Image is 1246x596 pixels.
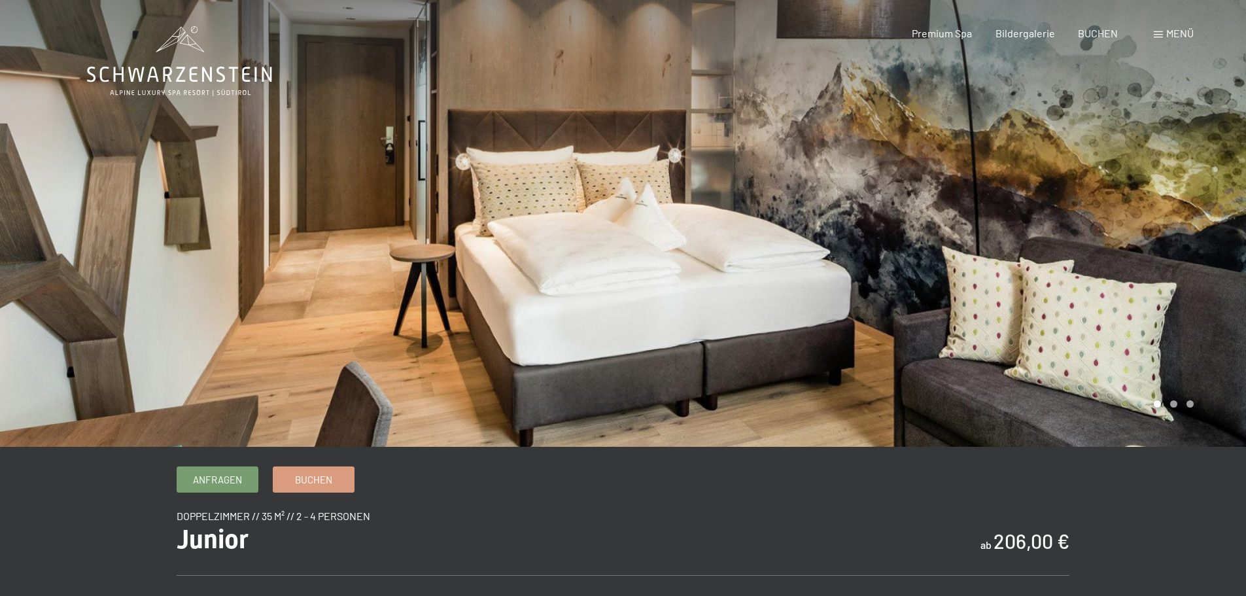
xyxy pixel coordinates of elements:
a: Bildergalerie [995,27,1055,39]
a: Premium Spa [912,27,972,39]
span: Junior [177,524,249,555]
span: Doppelzimmer // 35 m² // 2 - 4 Personen [177,510,370,522]
span: Menü [1166,27,1194,39]
span: Buchen [295,473,332,487]
b: 206,00 € [994,529,1069,553]
span: ab [980,538,992,551]
a: Buchen [273,467,354,492]
a: Anfragen [177,467,258,492]
span: Anfragen [193,473,242,487]
a: BUCHEN [1078,27,1118,39]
